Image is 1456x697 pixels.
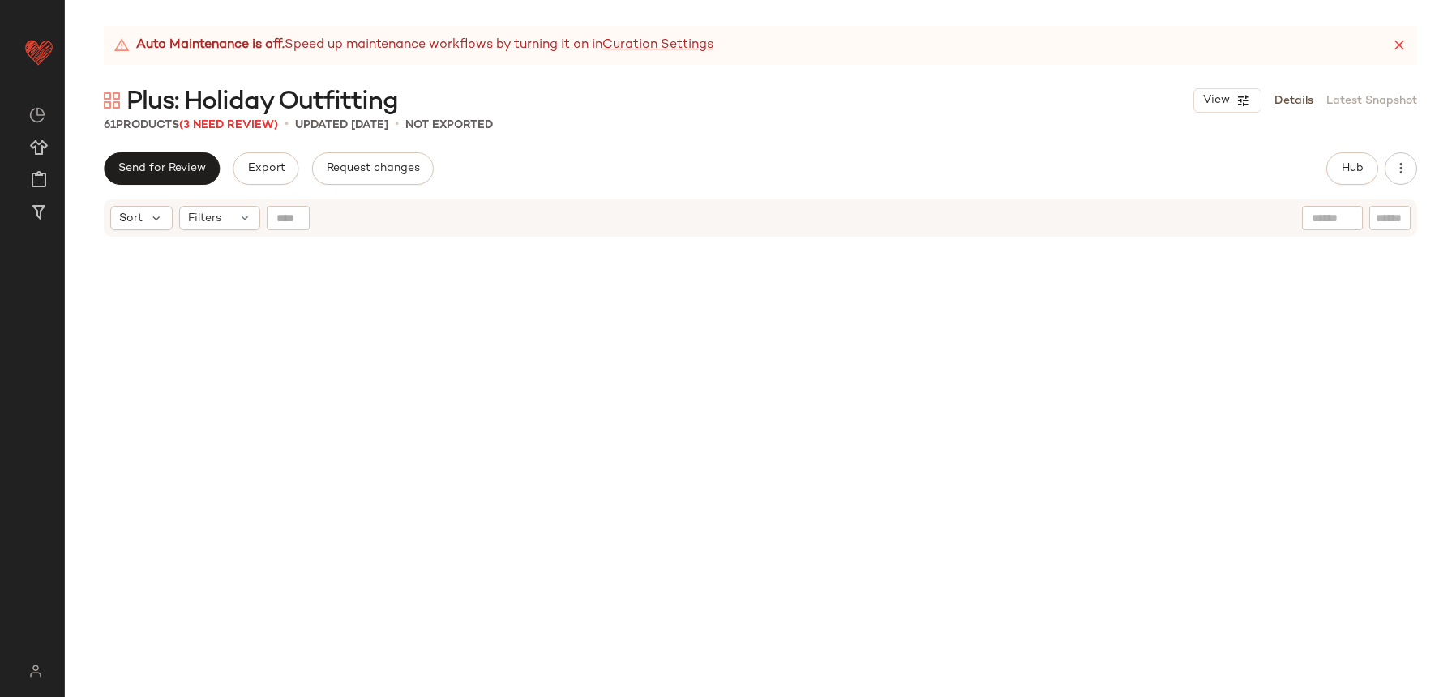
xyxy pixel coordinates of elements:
[246,162,285,175] span: Export
[312,152,434,185] button: Request changes
[23,36,55,68] img: heart_red.DM2ytmEG.svg
[136,36,285,55] strong: Auto Maintenance is off.
[1202,94,1230,107] span: View
[113,36,713,55] div: Speed up maintenance workflows by turning it on in
[29,107,45,123] img: svg%3e
[188,210,221,227] span: Filters
[1341,162,1364,175] span: Hub
[1193,88,1261,113] button: View
[19,665,51,678] img: svg%3e
[1274,92,1313,109] a: Details
[104,119,116,131] span: 61
[1326,152,1378,185] button: Hub
[233,152,298,185] button: Export
[126,86,398,118] span: Plus: Holiday Outfitting
[104,152,220,185] button: Send for Review
[119,210,143,227] span: Sort
[104,117,278,134] div: Products
[118,162,206,175] span: Send for Review
[295,117,388,134] p: updated [DATE]
[326,162,420,175] span: Request changes
[395,115,399,135] span: •
[285,115,289,135] span: •
[405,117,493,134] p: Not Exported
[179,119,278,131] span: (3 Need Review)
[602,36,713,55] a: Curation Settings
[104,92,120,109] img: svg%3e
